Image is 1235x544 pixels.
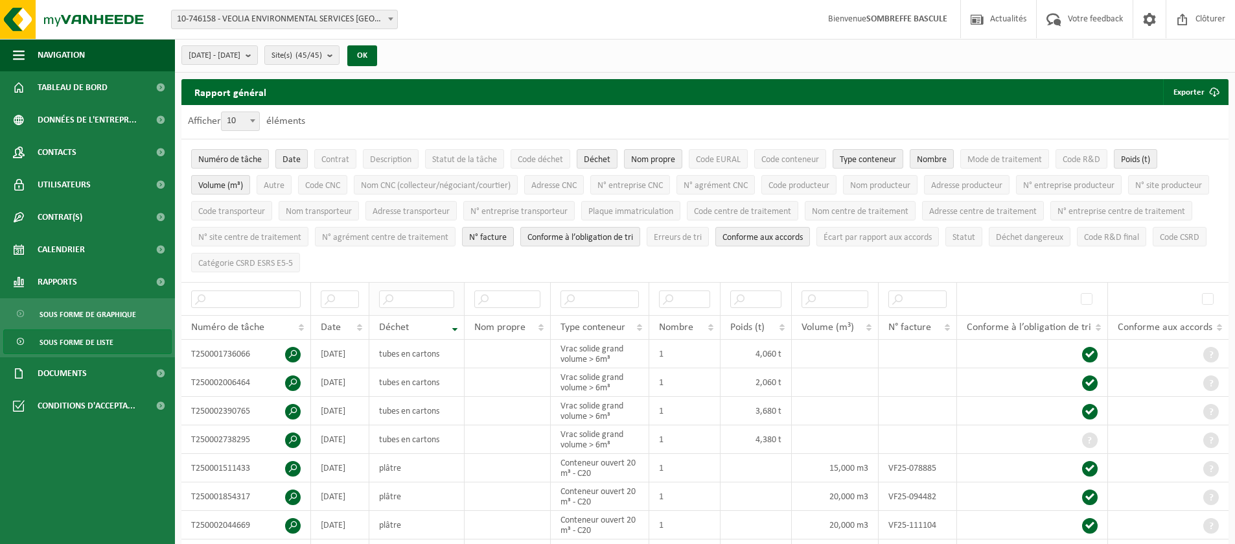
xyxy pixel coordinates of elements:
button: Code conteneurCode conteneur: Activate to sort [754,149,826,169]
td: 1 [649,482,721,511]
span: N° agrément centre de traitement [322,233,448,242]
span: Écart par rapport aux accords [824,233,932,242]
button: Conforme aux accords : Activate to sort [715,227,810,246]
span: 10-746158 - VEOLIA ENVIRONMENTAL SERVICES WALLONIE - GRÂCE-HOLLOGNE [171,10,398,29]
td: 1 [649,511,721,539]
span: Erreurs de tri [654,233,702,242]
td: 20,000 m3 [792,511,879,539]
button: Catégorie CSRD ESRS E5-5Catégorie CSRD ESRS E5-5: Activate to sort [191,253,300,272]
td: VF25-094482 [879,482,957,511]
td: Vrac solide grand volume > 6m³ [551,425,649,454]
button: N° factureN° facture: Activate to sort [462,227,514,246]
span: Code EURAL [696,155,741,165]
td: 3,680 t [721,397,792,425]
button: Statut de la tâcheStatut de la tâche: Activate to sort [425,149,504,169]
button: Erreurs de triErreurs de tri: Activate to sort [647,227,709,246]
button: [DATE] - [DATE] [181,45,258,65]
span: Contacts [38,136,76,169]
button: Nom producteurNom producteur: Activate to sort [843,175,918,195]
button: DescriptionDescription: Activate to sort [363,149,419,169]
td: 1 [649,368,721,397]
button: Nom CNC (collecteur/négociant/courtier)Nom CNC (collecteur/négociant/courtier): Activate to sort [354,175,518,195]
a: Sous forme de graphique [3,302,172,326]
strong: SOMBREFFE BASCULE [866,14,947,24]
h2: Rapport général [181,79,279,105]
span: Sous forme de liste [40,330,113,355]
button: DateDate: Activate to sort [275,149,308,169]
button: Écart par rapport aux accordsÉcart par rapport aux accords: Activate to sort [816,227,939,246]
span: Code transporteur [198,207,265,217]
td: 15,000 m3 [792,454,879,482]
span: Adresse centre de traitement [929,207,1037,217]
td: tubes en cartons [369,425,465,454]
span: Statut [952,233,975,242]
span: Statut de la tâche [432,155,497,165]
span: 10 [221,112,260,131]
button: N° entreprise centre de traitementN° entreprise centre de traitement: Activate to sort [1050,201,1192,220]
span: Tableau de bord [38,71,108,104]
span: Données de l'entrepr... [38,104,137,136]
td: Conteneur ouvert 20 m³ - C20 [551,482,649,511]
span: Nom propre [474,322,525,333]
span: N° entreprise producteur [1023,181,1114,191]
span: Déchet [584,155,610,165]
span: Code CSRD [1160,233,1199,242]
td: plâtre [369,454,465,482]
span: Conforme aux accords [1118,322,1212,333]
button: Conforme à l’obligation de tri : Activate to sort [520,227,640,246]
a: Sous forme de liste [3,329,172,354]
span: Nom centre de traitement [812,207,908,217]
span: N° entreprise CNC [597,181,663,191]
span: Mode de traitement [967,155,1042,165]
span: N° entreprise centre de traitement [1057,207,1185,217]
span: Date [283,155,301,165]
td: T250002044669 [181,511,311,539]
span: Code CNC [305,181,340,191]
td: 4,060 t [721,340,792,368]
button: N° agrément centre de traitementN° agrément centre de traitement: Activate to sort [315,227,456,246]
button: N° site centre de traitementN° site centre de traitement: Activate to sort [191,227,308,246]
span: Code conteneur [761,155,819,165]
span: Conforme à l’obligation de tri [967,322,1091,333]
td: 1 [649,425,721,454]
span: N° entreprise transporteur [470,207,568,217]
span: Volume (m³) [802,322,854,333]
button: Code R&DCode R&amp;D: Activate to sort [1056,149,1107,169]
td: Vrac solide grand volume > 6m³ [551,340,649,368]
td: [DATE] [311,454,369,482]
button: AutreAutre: Activate to sort [257,175,292,195]
button: Code CNCCode CNC: Activate to sort [298,175,347,195]
span: Sous forme de graphique [40,302,136,327]
button: Code CSRDCode CSRD: Activate to sort [1153,227,1206,246]
span: 10-746158 - VEOLIA ENVIRONMENTAL SERVICES WALLONIE - GRÂCE-HOLLOGNE [172,10,397,29]
button: N° entreprise producteurN° entreprise producteur: Activate to sort [1016,175,1122,195]
span: Adresse CNC [531,181,577,191]
td: [DATE] [311,511,369,539]
span: Poids (t) [1121,155,1150,165]
td: T250001511433 [181,454,311,482]
button: N° agrément CNCN° agrément CNC: Activate to sort [676,175,755,195]
span: Catégorie CSRD ESRS E5-5 [198,259,293,268]
button: Site(s)(45/45) [264,45,340,65]
td: Vrac solide grand volume > 6m³ [551,368,649,397]
td: [DATE] [311,397,369,425]
span: Nombre [917,155,947,165]
td: T250002738295 [181,425,311,454]
span: Code centre de traitement [694,207,791,217]
button: Nom propreNom propre: Activate to sort [624,149,682,169]
td: [DATE] [311,425,369,454]
button: N° site producteurN° site producteur : Activate to sort [1128,175,1209,195]
span: Description [370,155,411,165]
td: 20,000 m3 [792,482,879,511]
span: Déchet dangereux [996,233,1063,242]
span: Adresse producteur [931,181,1002,191]
span: N° site centre de traitement [198,233,301,242]
td: 1 [649,340,721,368]
button: Adresse producteurAdresse producteur: Activate to sort [924,175,1010,195]
span: Contrat [321,155,349,165]
button: Nom transporteurNom transporteur: Activate to sort [279,201,359,220]
td: T250002006464 [181,368,311,397]
td: 2,060 t [721,368,792,397]
span: Code R&D final [1084,233,1139,242]
button: NombreNombre: Activate to sort [910,149,954,169]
